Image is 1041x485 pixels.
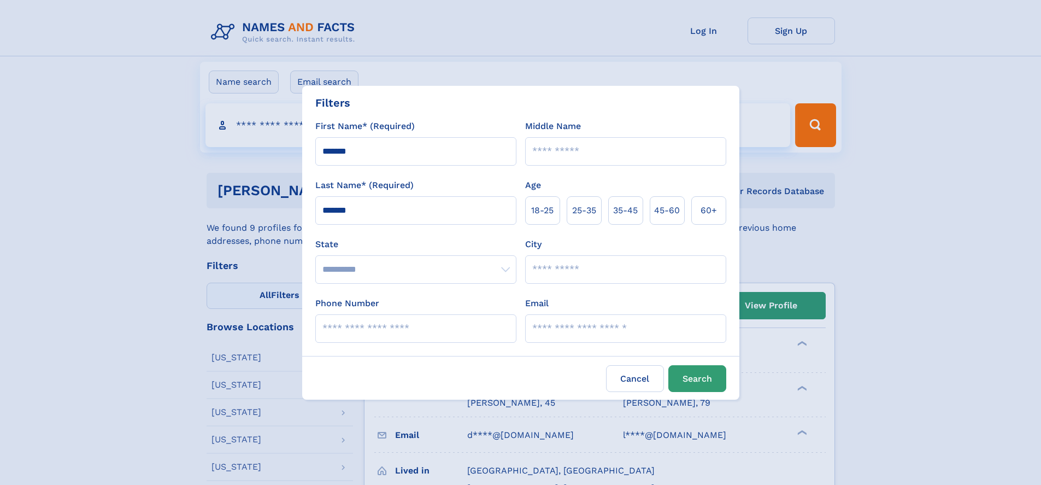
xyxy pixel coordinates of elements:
[654,204,680,217] span: 45‑60
[315,297,379,310] label: Phone Number
[525,179,541,192] label: Age
[315,120,415,133] label: First Name* (Required)
[531,204,554,217] span: 18‑25
[701,204,717,217] span: 60+
[525,238,542,251] label: City
[606,365,664,392] label: Cancel
[613,204,638,217] span: 35‑45
[525,120,581,133] label: Middle Name
[668,365,726,392] button: Search
[315,179,414,192] label: Last Name* (Required)
[315,95,350,111] div: Filters
[525,297,549,310] label: Email
[315,238,516,251] label: State
[572,204,596,217] span: 25‑35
